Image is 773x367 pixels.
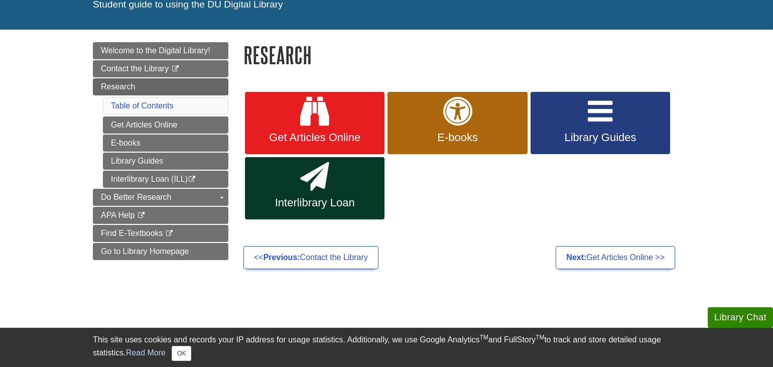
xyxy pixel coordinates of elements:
[111,101,174,110] a: Table of Contents
[395,131,520,144] span: E-books
[531,92,670,154] a: Library Guides
[103,116,228,134] a: Get Articles Online
[171,66,180,72] i: This link opens in a new window
[101,247,189,256] span: Go to Library Homepage
[172,346,191,361] button: Close
[243,42,680,68] h1: Research
[165,230,174,237] i: This link opens in a new window
[388,92,527,154] a: E-books
[93,207,228,224] a: APA Help
[479,334,488,341] sup: TM
[93,243,228,260] a: Go to Library Homepage
[252,131,377,144] span: Get Articles Online
[264,253,300,262] strong: Previous:
[93,334,680,361] div: This site uses cookies and records your IP address for usage statistics. Additionally, we use Goo...
[101,46,210,55] span: Welcome to the Digital Library!
[137,212,146,219] i: This link opens in a new window
[245,92,384,154] a: Get Articles Online
[93,60,228,77] a: Contact the Library
[103,171,228,188] a: Interlibrary Loan (ILL)
[103,135,228,152] a: E-books
[101,64,169,73] span: Contact the Library
[245,157,384,219] a: Interlibrary Loan
[126,348,166,357] a: Read More
[93,42,228,59] a: Welcome to the Digital Library!
[538,131,663,144] span: Library Guides
[556,246,675,269] a: Next:Get Articles Online >>
[103,153,228,170] a: Library Guides
[101,211,135,219] span: APA Help
[252,196,377,209] span: Interlibrary Loan
[101,193,172,201] span: Do Better Research
[188,176,196,183] i: This link opens in a new window
[708,307,773,328] button: Library Chat
[101,229,163,237] span: Find E-Textbooks
[566,253,586,262] strong: Next:
[536,334,544,341] sup: TM
[101,82,135,91] span: Research
[243,246,378,269] a: <<Previous:Contact the Library
[93,189,228,206] a: Do Better Research
[93,225,228,242] a: Find E-Textbooks
[93,78,228,95] a: Research
[93,42,228,260] div: Guide Page Menu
